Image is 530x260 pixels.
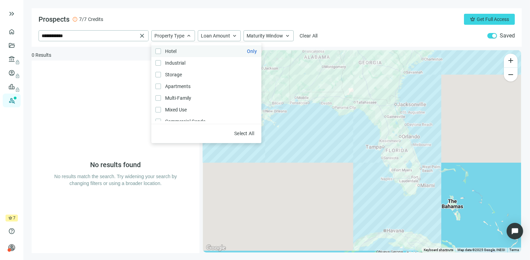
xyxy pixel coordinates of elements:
span: 7 [13,215,15,221]
span: keyboard_arrow_up [186,33,192,39]
span: keyboard_arrow_up [231,33,238,39]
span: close [139,32,145,39]
span: Only [247,48,257,54]
span: add [507,56,515,65]
span: Mixed Use [161,106,190,113]
span: Map data ©2025 Google, INEGI [457,248,505,252]
span: Maturity Window [247,33,283,39]
a: Open this area in Google Maps (opens a new window) [205,243,227,252]
span: remove [507,71,515,79]
span: Prospects [39,15,69,23]
span: Commercial Condo [161,118,208,125]
button: Select All [231,128,257,139]
span: help [8,228,15,235]
button: Hotel [242,45,261,57]
span: 0 Results [32,52,51,58]
span: person [8,244,15,251]
span: crown [8,216,12,220]
button: Keyboard shortcuts [424,248,453,252]
h5: No results found [54,161,177,169]
button: keyboard_double_arrow_right [8,10,16,18]
button: Clear All [296,30,321,41]
span: keyboard_arrow_up [284,33,291,39]
span: Get Full Access [477,17,509,22]
span: Credits [88,16,103,23]
span: Multi-Family [161,94,194,102]
span: Apartments [161,83,193,90]
img: Google [205,243,227,252]
span: Clear All [300,33,318,39]
span: Hotel [161,47,179,55]
a: Terms (opens in new tab) [509,248,519,252]
span: Select All [234,131,254,136]
span: 7/7 [79,16,87,23]
span: Industrial [161,59,188,67]
span: Property Type [154,33,184,39]
span: No results match the search. Try widening your search by changing filters or using a broader loca... [54,174,177,186]
span: Loan Amount [201,33,230,39]
div: Open Intercom Messenger [507,223,523,239]
span: Storage [161,71,185,78]
span: error [72,17,78,22]
button: crownGet Full Access [464,14,515,25]
span: crown [470,17,475,22]
label: Saved [500,32,515,39]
